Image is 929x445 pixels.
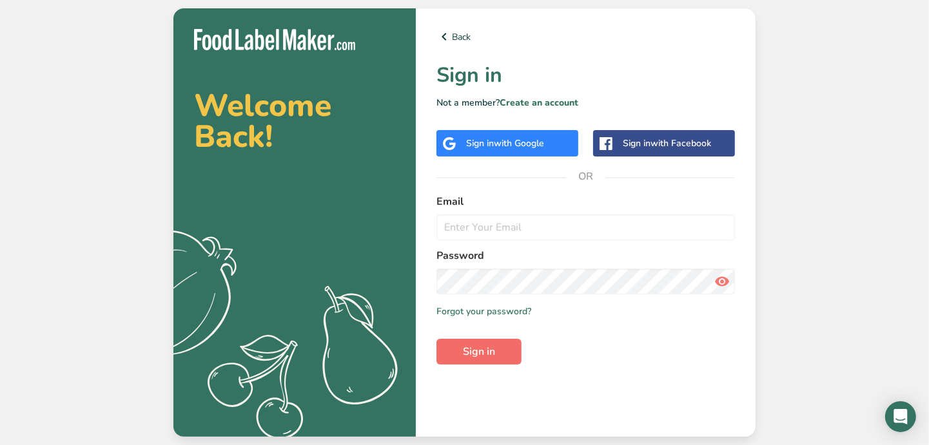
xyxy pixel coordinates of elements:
[436,305,531,318] a: Forgot your password?
[500,97,578,109] a: Create an account
[194,90,395,152] h2: Welcome Back!
[436,96,735,109] p: Not a member?
[623,137,711,150] div: Sign in
[436,194,735,209] label: Email
[436,248,735,263] label: Password
[436,29,735,44] a: Back
[436,60,735,91] h1: Sign in
[567,157,605,196] span: OR
[885,401,916,432] div: Open Intercom Messenger
[436,214,735,240] input: Enter Your Email
[494,137,544,149] span: with Google
[194,29,355,50] img: Food Label Maker
[463,344,495,359] span: Sign in
[650,137,711,149] span: with Facebook
[436,339,522,365] button: Sign in
[466,137,544,150] div: Sign in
